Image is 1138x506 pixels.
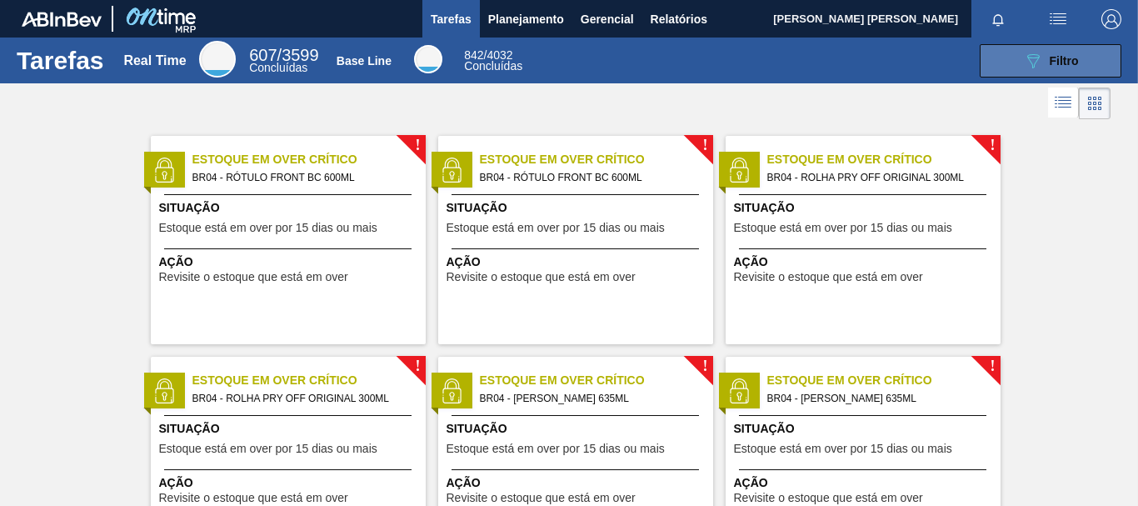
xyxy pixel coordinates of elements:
[249,46,318,64] span: / 3599
[159,271,348,283] span: Revisite o estoque que está em over
[447,420,709,438] span: Situação
[990,360,995,373] span: !
[159,474,422,492] span: Ação
[702,139,707,152] span: !
[480,151,713,168] span: Estoque em Over Crítico
[249,48,318,73] div: Real Time
[734,199,996,217] span: Situação
[464,48,483,62] span: 842
[702,360,707,373] span: !
[447,443,665,455] span: Estoque está em over por 15 dias ou mais
[767,372,1001,389] span: Estoque em Over Crítico
[414,45,442,73] div: Base Line
[152,158,177,183] img: status
[464,50,522,72] div: Base Line
[734,253,996,271] span: Ação
[159,420,422,438] span: Situação
[123,53,186,68] div: Real Time
[971,8,1025,31] button: Notificações
[726,378,751,403] img: status
[480,372,713,389] span: Estoque em Over Crítico
[447,199,709,217] span: Situação
[734,443,952,455] span: Estoque está em over por 15 dias ou mais
[1079,88,1111,119] div: Visão em Cards
[415,360,420,373] span: !
[464,59,522,73] span: Concluídas
[734,474,996,492] span: Ação
[767,151,1001,168] span: Estoque em Over Crítico
[734,271,923,283] span: Revisite o estoque que está em over
[767,168,987,187] span: BR04 - ROLHA PRY OFF ORIGINAL 300ML
[980,44,1121,78] button: Filtro
[447,271,636,283] span: Revisite o estoque que está em over
[767,389,987,408] span: BR04 - GARRAFA AMBAR 635ML
[990,139,995,152] span: !
[1050,54,1079,68] span: Filtro
[159,222,377,234] span: Estoque está em over por 15 dias ou mais
[480,168,700,187] span: BR04 - RÓTULO FRONT BC 600ML
[431,9,472,29] span: Tarefas
[581,9,634,29] span: Gerencial
[415,139,420,152] span: !
[249,46,277,64] span: 607
[159,199,422,217] span: Situação
[249,61,307,74] span: Concluídas
[159,253,422,271] span: Ação
[1048,88,1079,119] div: Visão em Lista
[192,151,426,168] span: Estoque em Over Crítico
[651,9,707,29] span: Relatórios
[199,41,236,78] div: Real Time
[480,389,700,408] span: BR04 - GARRAFA AMBAR 635ML
[192,389,412,408] span: BR04 - ROLHA PRY OFF ORIGINAL 300ML
[447,253,709,271] span: Ação
[152,378,177,403] img: status
[447,474,709,492] span: Ação
[447,492,636,504] span: Revisite o estoque que está em over
[1101,9,1121,29] img: Logout
[17,51,104,70] h1: Tarefas
[439,158,464,183] img: status
[488,9,564,29] span: Planejamento
[22,12,102,27] img: TNhmsLtSVTkK8tSr43FrP2fwEKptu5GPRR3wAAAABJRU5ErkJggg==
[439,378,464,403] img: status
[159,492,348,504] span: Revisite o estoque que está em over
[734,492,923,504] span: Revisite o estoque que está em over
[192,168,412,187] span: BR04 - RÓTULO FRONT BC 600ML
[192,372,426,389] span: Estoque em Over Crítico
[159,443,377,455] span: Estoque está em over por 15 dias ou mais
[464,48,512,62] span: / 4032
[734,222,952,234] span: Estoque está em over por 15 dias ou mais
[337,54,392,68] div: Base Line
[447,222,665,234] span: Estoque está em over por 15 dias ou mais
[1048,9,1068,29] img: userActions
[734,420,996,438] span: Situação
[726,158,751,183] img: status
